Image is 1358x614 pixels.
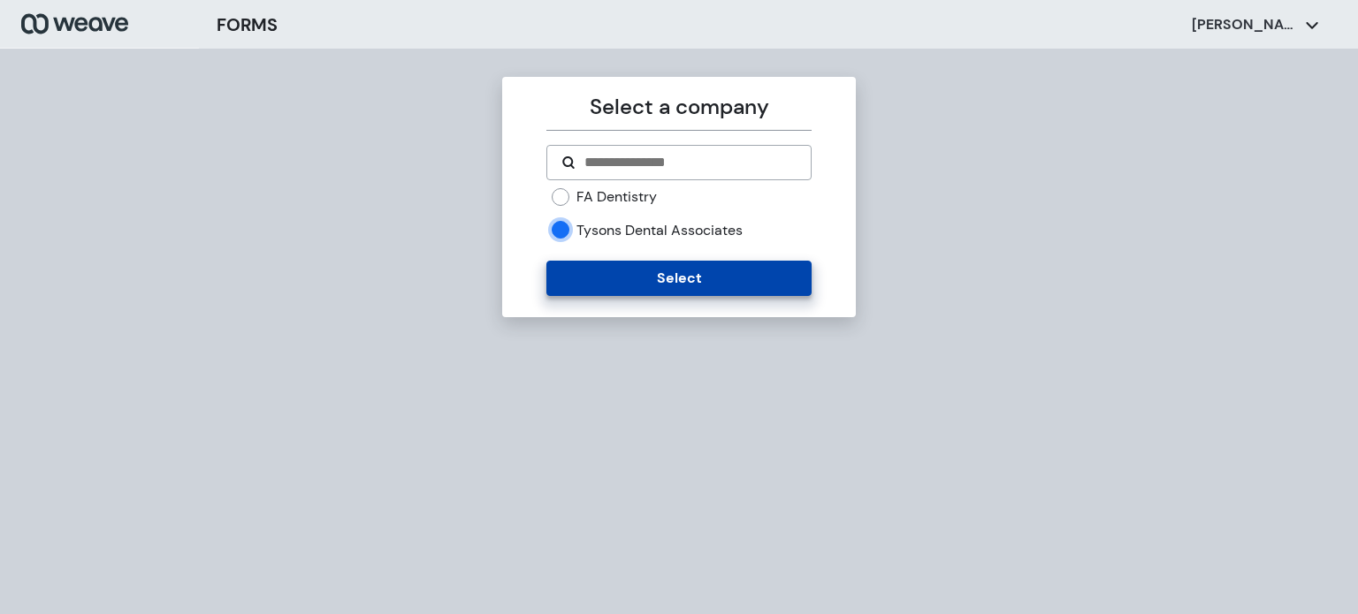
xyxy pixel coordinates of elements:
input: Search [583,152,796,173]
p: Select a company [546,91,811,123]
label: Tysons Dental Associates [576,221,743,240]
button: Select [546,261,811,296]
h3: FORMS [217,11,278,38]
label: FA Dentistry [576,187,657,207]
p: [PERSON_NAME] [1192,15,1298,34]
